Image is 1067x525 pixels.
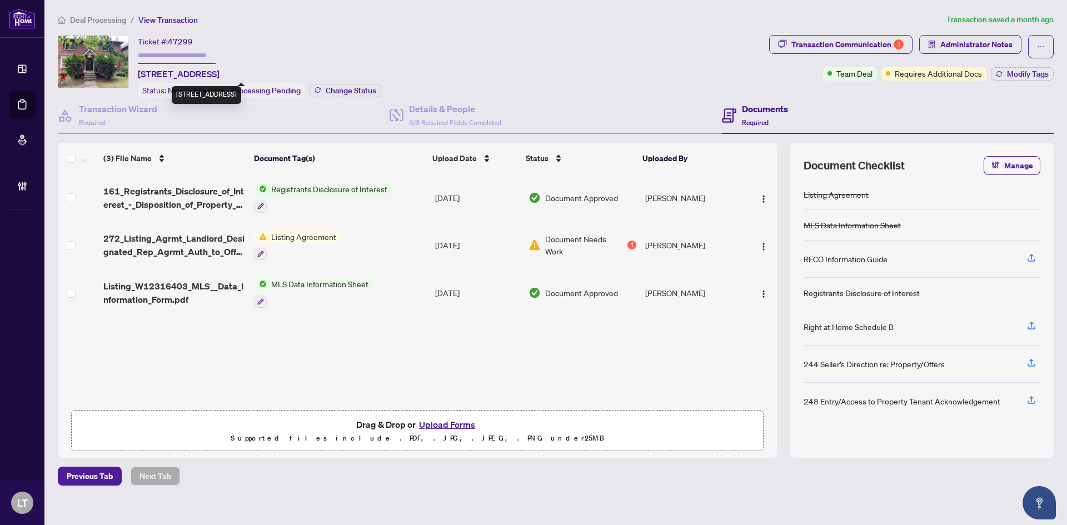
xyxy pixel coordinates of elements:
th: (3) File Name [99,143,250,174]
span: Change Status [326,87,376,94]
span: home [58,16,66,24]
button: Logo [755,236,772,254]
button: Next Tab [131,467,180,486]
span: Document Needs Work [545,233,625,257]
span: 47299 [168,37,193,47]
span: ellipsis [1037,43,1045,51]
button: Logo [755,284,772,302]
button: Change Status [310,84,381,97]
th: Document Tag(s) [250,143,428,174]
span: Administrator Notes [940,36,1013,53]
span: Manage [1004,157,1033,174]
button: Status IconListing Agreement [255,231,341,261]
button: Transaction Communication1 [769,35,913,54]
div: Listing Agreement [804,188,869,201]
span: Drag & Drop orUpload FormsSupported files include .PDF, .JPG, .JPEG, .PNG under25MB [72,411,763,452]
div: MLS Data Information Sheet [804,219,901,231]
h4: Transaction Wizard [79,102,157,116]
span: Listing Agreement [267,231,341,243]
div: Right at Home Schedule B [804,321,894,333]
span: LT [17,495,28,511]
span: 3/3 Required Fields Completed [409,118,501,127]
button: Open asap [1023,486,1056,519]
span: [STREET_ADDRESS] [138,67,220,81]
div: 1 [894,39,904,49]
img: Document Status [528,287,541,299]
th: Uploaded By [638,143,741,174]
span: Document Approved [545,192,618,204]
button: Previous Tab [58,467,122,486]
button: Administrator Notes [919,35,1021,54]
td: [DATE] [431,269,524,317]
li: / [131,13,134,26]
img: logo [9,8,36,29]
span: Listing_W12316403_MLS__Data_Information_Form.pdf [103,279,246,306]
span: (3) File Name [103,152,152,164]
span: View Transaction [138,15,198,25]
div: Registrants Disclosure of Interest [804,287,920,299]
div: 1 [627,241,636,249]
td: [PERSON_NAME] [641,269,744,317]
img: Document Status [528,192,541,204]
span: Modify Tags [1007,70,1049,78]
article: Transaction saved a month ago [946,13,1054,26]
button: Logo [755,189,772,207]
span: solution [928,41,936,48]
h4: Documents [742,102,788,116]
button: Manage [984,156,1040,175]
h4: Details & People [409,102,501,116]
span: Required [742,118,769,127]
span: Team Deal [836,67,872,79]
td: [PERSON_NAME] [641,222,744,269]
p: Supported files include .PDF, .JPG, .JPEG, .PNG under 25 MB [78,432,756,445]
td: [DATE] [431,174,524,222]
span: Requires Additional Docs [895,67,982,79]
img: IMG-W12316403_1.jpg [58,36,128,88]
div: RECO Information Guide [804,253,887,265]
span: 272_Listing_Agrmt_Landlord_Designated_Rep_Agrmt_Auth_to_Offer_for_Lease_-_PropTx-[PERSON_NAME]-15... [103,232,246,258]
span: Registrants Disclosure of Interest [267,183,392,195]
span: Status [526,152,549,164]
div: Ticket #: [138,35,193,48]
img: Status Icon [255,231,267,243]
span: Drag & Drop or [356,417,478,432]
img: Status Icon [255,278,267,290]
span: New Submission - Processing Pending [168,86,301,96]
span: Document Checklist [804,158,905,173]
td: [DATE] [431,222,524,269]
img: Logo [759,194,768,203]
img: Logo [759,242,768,251]
div: 244 Seller’s Direction re: Property/Offers [804,358,945,370]
span: 161_Registrants_Disclosure_of_Interest_-_Disposition_of_Property_-_PropTx-[PERSON_NAME] copy EXEC... [103,184,246,211]
th: Status [521,143,638,174]
div: Transaction Communication [791,36,904,53]
span: Deal Processing [70,15,126,25]
button: Upload Forms [416,417,478,432]
img: Status Icon [255,183,267,195]
img: Logo [759,289,768,298]
span: Previous Tab [67,467,113,485]
button: Status IconMLS Data Information Sheet [255,278,373,308]
img: Document Status [528,239,541,251]
button: Modify Tags [991,67,1054,81]
button: Status IconRegistrants Disclosure of Interest [255,183,392,213]
div: 248 Entry/Access to Property Tenant Acknowledgement [804,395,1000,407]
div: [STREET_ADDRESS] [172,86,241,104]
th: Upload Date [428,143,521,174]
div: Status: [138,83,305,98]
span: MLS Data Information Sheet [267,278,373,290]
span: Required [79,118,106,127]
span: Document Approved [545,287,618,299]
span: Upload Date [432,152,477,164]
td: [PERSON_NAME] [641,174,744,222]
